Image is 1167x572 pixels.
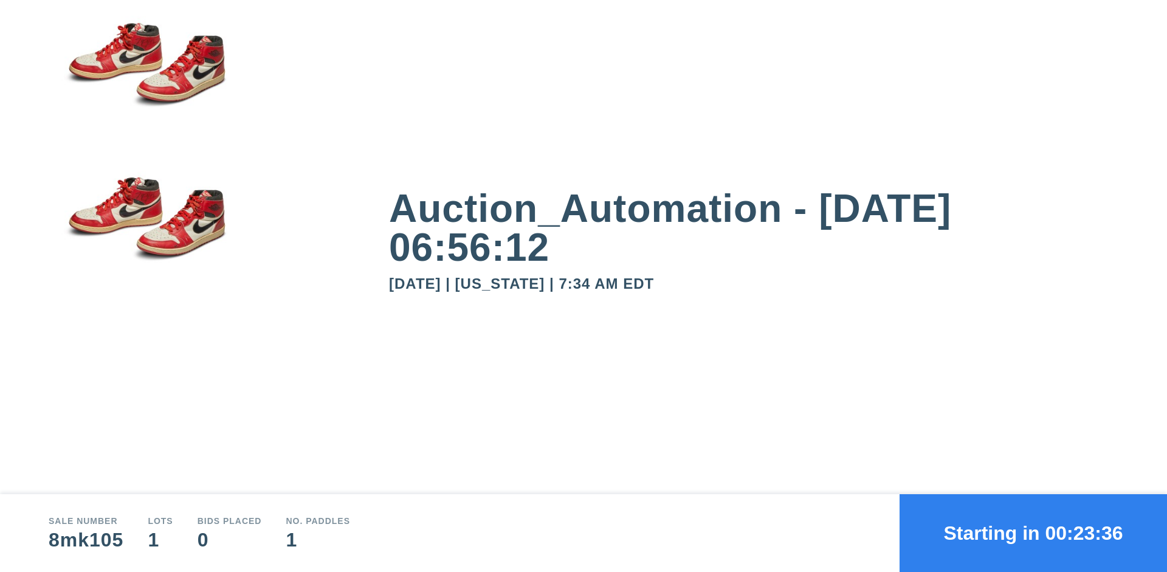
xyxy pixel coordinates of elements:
img: small [49,1,243,155]
div: Sale number [49,517,123,525]
button: Starting in 00:23:36 [900,494,1167,572]
div: Bids Placed [198,517,262,525]
div: Lots [148,517,173,525]
div: [DATE] | [US_STATE] | 7:34 AM EDT [389,277,1118,291]
div: 1 [286,530,350,550]
div: No. Paddles [286,517,350,525]
div: 1 [148,530,173,550]
div: Auction_Automation - [DATE] 06:56:12 [389,189,1118,267]
div: 0 [198,530,262,550]
div: 8mk105 [49,530,123,550]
